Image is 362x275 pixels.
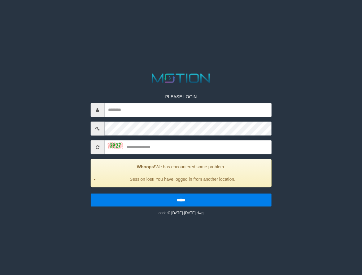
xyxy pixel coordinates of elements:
[137,164,155,169] strong: Whoops!
[159,211,203,215] small: code © [DATE]-[DATE] dwg
[107,142,123,149] img: captcha
[90,94,272,100] p: PLEASE LOGIN
[90,159,272,187] div: We has encountered some problem.
[98,176,267,182] li: Session lost! You have logged in from another location.
[149,72,213,84] img: MOTION_logo.png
